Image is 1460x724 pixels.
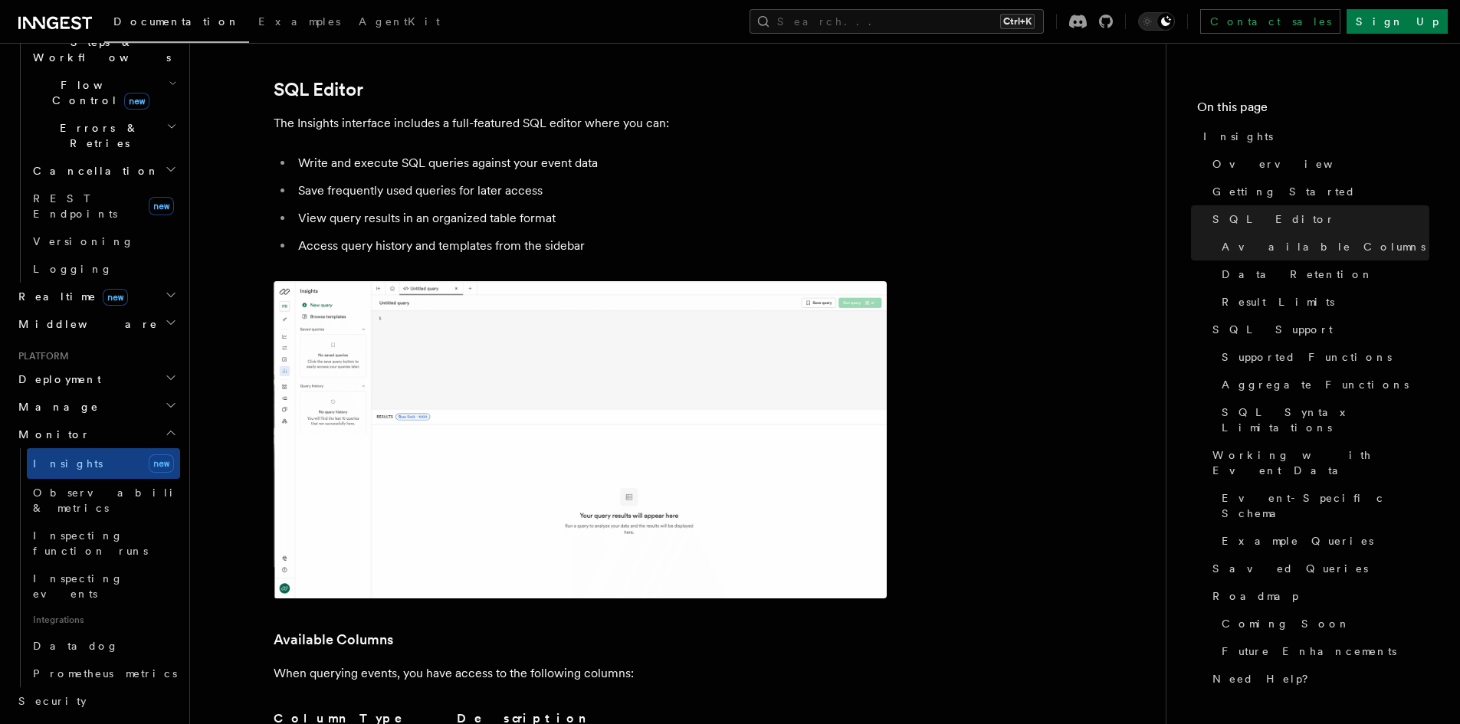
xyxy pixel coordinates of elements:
button: Errors & Retries [27,114,180,157]
a: Insightsnew [27,448,180,479]
li: Write and execute SQL queries against your event data [294,152,887,174]
a: Sign Up [1347,9,1448,34]
span: Coming Soon [1222,616,1350,631]
a: Datadog [27,632,180,660]
a: SQL Editor [1206,205,1429,233]
span: AgentKit [359,15,440,28]
button: Cancellation [27,157,180,185]
a: Future Enhancements [1216,637,1429,665]
button: Deployment [12,365,180,393]
a: REST Endpointsnew [27,185,180,228]
span: Manage [12,399,99,414]
a: Data Retention [1216,260,1429,288]
a: Working with Event Data [1206,441,1429,484]
span: Supported Functions [1222,349,1392,365]
div: Monitor [12,448,180,687]
li: Save frequently used queries for later access [294,180,887,201]
span: Data Retention [1222,267,1373,282]
a: Security [12,687,180,715]
span: Datadog [33,640,119,652]
span: Observability & metrics [33,486,191,514]
span: Steps & Workflows [27,34,171,65]
li: Access query history and templates from the sidebar [294,235,887,257]
span: Monitor [12,427,90,442]
button: Realtimenew [12,283,180,310]
span: Future Enhancements [1222,644,1396,659]
a: Aggregate Functions [1216,371,1429,398]
span: Security [18,695,87,707]
span: Example Queries [1222,533,1373,549]
a: Need Help? [1206,665,1429,693]
span: Saved Queries [1212,561,1368,576]
span: new [124,93,149,110]
a: Insights [1197,123,1429,150]
span: Versioning [33,235,134,247]
span: Need Help? [1212,671,1319,686]
kbd: Ctrl+K [1000,14,1035,29]
a: Examples [249,5,349,41]
span: Middleware [12,316,158,332]
span: SQL Support [1212,322,1333,337]
a: Overview [1206,150,1429,178]
a: AgentKit [349,5,449,41]
span: Getting Started [1212,184,1356,199]
button: Monitor [12,421,180,448]
span: Available Columns [1222,239,1426,254]
span: new [103,289,128,306]
a: Documentation [104,5,249,43]
span: Inspecting function runs [33,529,148,557]
span: Realtime [12,289,128,304]
a: SQL Syntax Limitations [1216,398,1429,441]
a: Inspecting function runs [27,522,180,565]
a: SQL Support [1206,316,1429,343]
img: Sql Editor View [274,281,887,598]
button: Middleware [12,310,180,338]
a: Event-Specific Schema [1216,484,1429,527]
li: View query results in an organized table format [294,208,887,229]
span: Roadmap [1212,588,1298,604]
a: Coming Soon [1216,610,1429,637]
span: Event-Specific Schema [1222,490,1429,521]
span: Documentation [113,15,240,28]
span: SQL Editor [1212,211,1335,227]
span: Integrations [27,608,180,632]
a: Result Limits [1216,288,1429,316]
button: Toggle dark mode [1138,12,1175,31]
a: Prometheus metrics [27,660,180,687]
span: Errors & Retries [27,120,166,151]
span: Working with Event Data [1212,447,1429,478]
a: Inspecting events [27,565,180,608]
button: Steps & Workflows [27,28,180,71]
span: Insights [33,457,103,470]
span: Insights [1203,129,1273,144]
a: Roadmap [1206,582,1429,610]
span: Result Limits [1222,294,1334,310]
a: Saved Queries [1206,555,1429,582]
p: The Insights interface includes a full-featured SQL editor where you can: [274,113,887,134]
span: Logging [33,263,113,275]
span: new [149,197,174,215]
span: Examples [258,15,340,28]
span: Platform [12,350,69,362]
button: Flow Controlnew [27,71,180,114]
button: Search...Ctrl+K [750,9,1044,34]
a: Logging [27,255,180,283]
a: Contact sales [1200,9,1340,34]
span: Cancellation [27,163,159,179]
a: SQL Editor [274,79,363,100]
h4: On this page [1197,98,1429,123]
p: When querying events, you have access to the following columns: [274,663,887,684]
a: Available Columns [274,629,393,650]
span: Overview [1212,156,1370,172]
button: Manage [12,393,180,421]
a: Versioning [27,228,180,255]
a: Available Columns [1216,233,1429,260]
div: Inngest Functions [12,1,180,283]
span: Flow Control [27,77,169,108]
a: Supported Functions [1216,343,1429,371]
span: Prometheus metrics [33,667,177,680]
span: REST Endpoints [33,192,117,220]
span: Inspecting events [33,572,123,600]
span: new [149,454,174,473]
span: Aggregate Functions [1222,377,1409,392]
